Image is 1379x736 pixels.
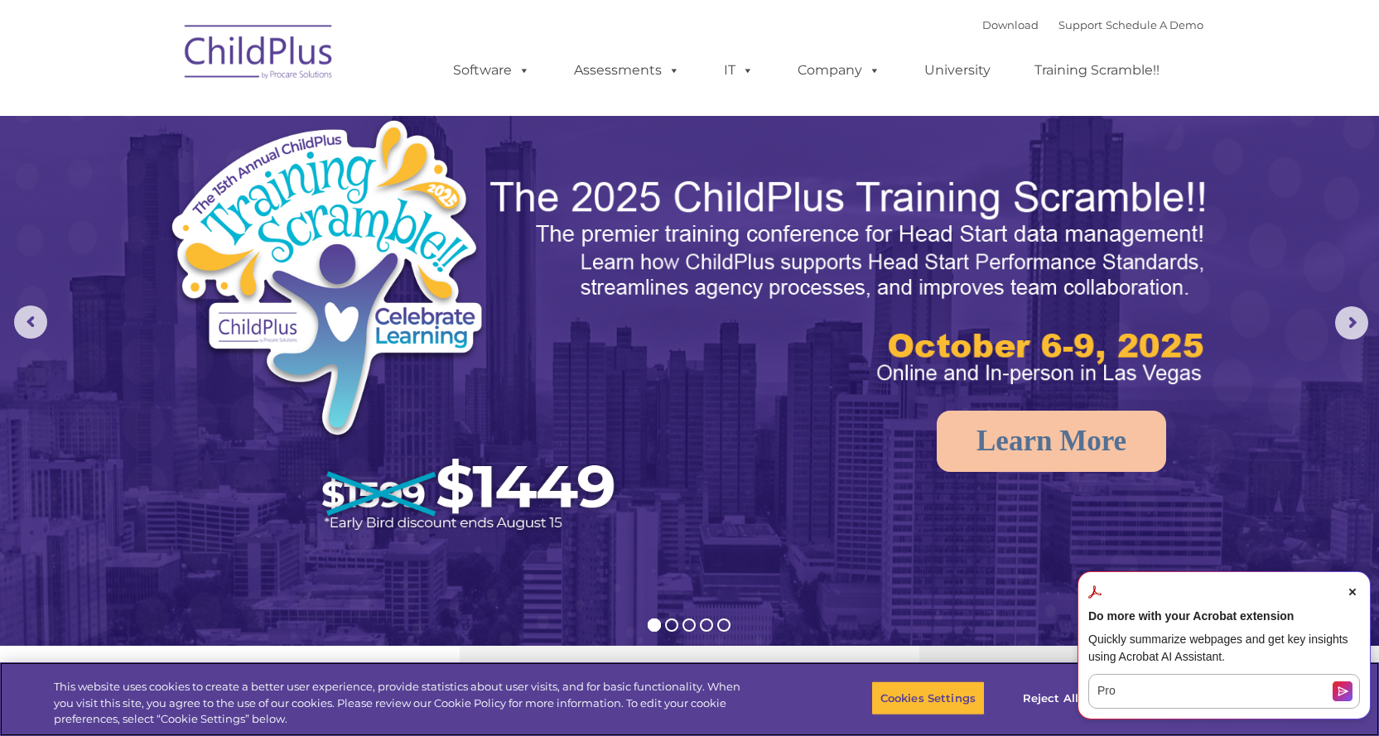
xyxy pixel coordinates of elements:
[176,13,342,96] img: ChildPlus by Procare Solutions
[230,109,281,122] span: Last name
[937,411,1166,472] a: Learn More
[908,54,1007,87] a: University
[707,54,770,87] a: IT
[1018,54,1176,87] a: Training Scramble!!
[1058,18,1102,31] a: Support
[982,18,1039,31] a: Download
[781,54,897,87] a: Company
[871,681,985,715] button: Cookies Settings
[54,679,759,728] div: This website uses cookies to create a better user experience, provide statistics about user visit...
[557,54,697,87] a: Assessments
[436,54,547,87] a: Software
[982,18,1203,31] font: |
[999,681,1102,715] button: Reject All
[230,177,301,190] span: Phone number
[1106,18,1203,31] a: Schedule A Demo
